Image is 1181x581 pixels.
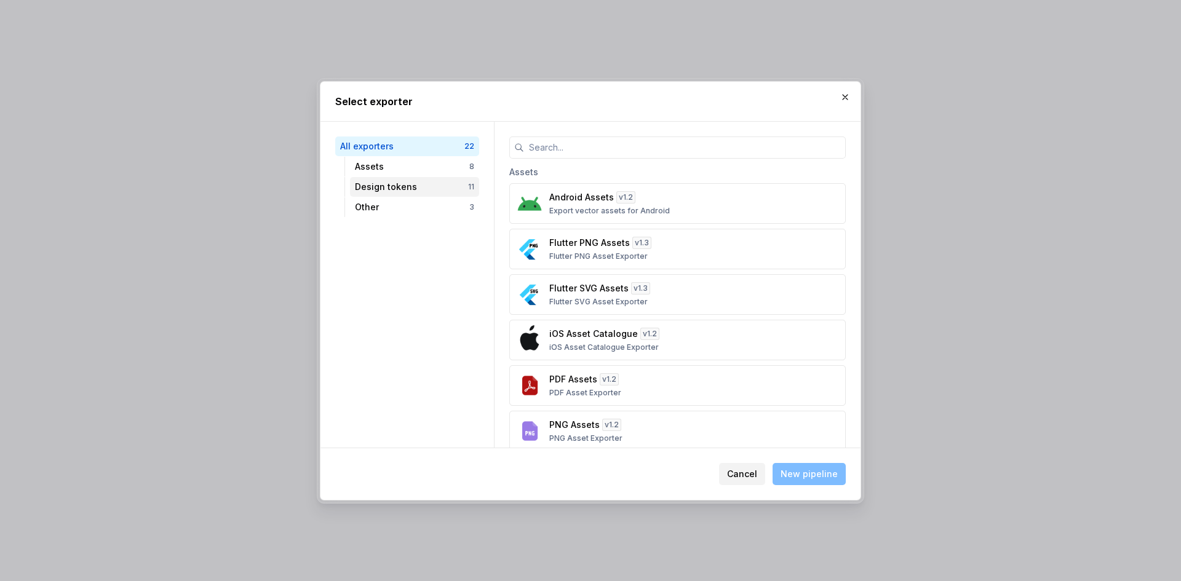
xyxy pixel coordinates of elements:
div: Assets [355,160,469,173]
p: Flutter PNG Assets [549,237,630,249]
button: Android Assetsv1.2Export vector assets for Android [509,183,846,224]
div: All exporters [340,140,464,152]
button: Design tokens11 [350,177,479,197]
button: All exporters22 [335,136,479,156]
button: Flutter SVG Assetsv1.3Flutter SVG Asset Exporter [509,274,846,315]
button: Assets8 [350,157,479,176]
p: Flutter SVG Assets [549,282,629,294]
div: v 1.2 [600,373,619,385]
div: 11 [468,182,474,192]
p: Flutter SVG Asset Exporter [549,297,648,307]
p: PDF Assets [549,373,597,385]
p: PNG Asset Exporter [549,433,622,443]
h2: Select exporter [335,94,846,109]
p: PNG Assets [549,419,600,431]
button: Cancel [719,463,765,485]
div: v 1.2 [602,419,621,431]
div: Assets [509,159,846,183]
div: v 1.2 [616,191,635,204]
div: v 1.3 [631,282,650,294]
button: Other3 [350,197,479,217]
div: 8 [469,162,474,172]
p: Flutter PNG Asset Exporter [549,251,648,261]
div: 3 [469,202,474,212]
button: PNG Assetsv1.2PNG Asset Exporter [509,411,846,451]
span: Cancel [727,468,757,480]
button: Flutter PNG Assetsv1.3Flutter PNG Asset Exporter [509,229,846,269]
button: iOS Asset Cataloguev1.2iOS Asset Catalogue Exporter [509,320,846,360]
input: Search... [524,136,846,159]
p: iOS Asset Catalogue [549,328,638,340]
p: Android Assets [549,191,614,204]
div: Other [355,201,469,213]
div: Design tokens [355,181,468,193]
div: 22 [464,141,474,151]
button: PDF Assetsv1.2PDF Asset Exporter [509,365,846,406]
p: iOS Asset Catalogue Exporter [549,342,659,352]
p: PDF Asset Exporter [549,388,621,398]
div: v 1.3 [632,237,651,249]
div: v 1.2 [640,328,659,340]
p: Export vector assets for Android [549,206,670,216]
